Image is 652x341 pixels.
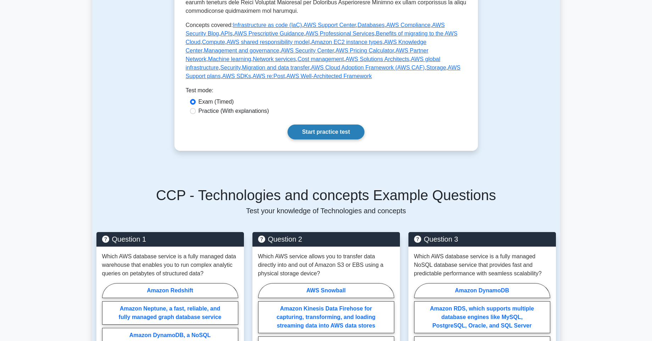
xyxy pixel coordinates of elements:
[102,283,238,298] label: Amazon Redshift
[102,235,238,243] h5: Question 1
[414,235,550,243] h5: Question 3
[102,301,238,325] label: Amazon Neptune, a fast, reliable, and fully managed graph database service
[96,207,556,215] p: Test your knowledge of Technologies and concepts
[202,39,225,45] a: Compute
[426,65,446,71] a: Storage
[311,65,425,71] a: AWS Cloud Adoption Framework (AWS CAF)
[357,22,385,28] a: Databases
[186,86,467,98] div: Test mode:
[220,65,240,71] a: Security
[306,31,374,37] a: AWS Professional Services
[258,283,394,298] label: AWS Snowball
[199,98,234,106] label: Exam (Timed)
[297,56,344,62] a: Cost management
[281,48,334,54] a: AWS Security Center
[303,22,356,28] a: AWS Support Center
[227,39,310,45] a: AWS shared responsibility model
[208,56,251,62] a: Machine learning
[199,107,269,115] label: Practice (With explanations)
[258,235,394,243] h5: Question 2
[222,73,251,79] a: AWS SDKs
[186,21,467,81] p: Concepts covered: , , , , , , , , , , , , , , , , , , , , , , , , , , , , ,
[414,252,550,278] p: Which AWS database service is a fully managed NoSQL database service that provides fast and predi...
[252,73,285,79] a: AWS re:Post
[242,65,309,71] a: Migration and data transfer
[288,125,364,139] a: Start practice test
[335,48,394,54] a: AWS Pricing Calculator
[253,56,296,62] a: Network services
[258,301,394,333] label: Amazon Kinesis Data Firehose for capturing, transforming, and loading streaming data into AWS dat...
[311,39,383,45] a: Amazon EC2 instance types
[204,48,279,54] a: Management and governance
[286,73,372,79] a: AWS Well-Architected Framework
[414,283,550,298] label: Amazon DynamoDB
[233,22,302,28] a: Infrastructure as code (IaC)
[234,31,304,37] a: AWS Prescriptive Guidance
[345,56,409,62] a: AWS Solutions Architects
[258,252,394,278] p: Which AWS service allows you to transfer data directly into and out of Amazon S3 or EBS using a p...
[96,187,556,204] h5: CCP - Technologies and concepts Example Questions
[221,31,233,37] a: APIs
[414,301,550,333] label: Amazon RDS, which supports multiple database engines like MySQL, PostgreSQL, Oracle, and SQL Server
[386,22,430,28] a: AWS Compliance
[102,252,238,278] p: Which AWS database service is a fully managed data warehouse that enables you to run complex anal...
[186,48,429,62] a: AWS Partner Network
